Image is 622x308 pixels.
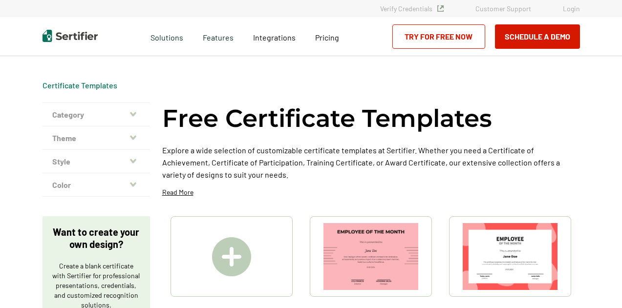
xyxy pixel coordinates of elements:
[323,223,418,290] img: Simple & Modern Employee of the Month Certificate Template
[162,144,580,181] p: Explore a wide selection of customizable certificate templates at Sertifier. Whether you need a C...
[253,33,296,42] span: Integrations
[203,30,234,42] span: Features
[253,30,296,42] a: Integrations
[463,223,558,290] img: Modern & Red Employee of the Month Certificate Template
[315,33,339,42] span: Pricing
[392,24,485,49] a: Try for Free Now
[162,187,193,197] p: Read More
[43,30,98,42] img: Sertifier | Digital Credentialing Platform
[437,5,444,12] img: Verified
[315,30,339,42] a: Pricing
[475,4,531,13] a: Customer Support
[380,4,444,13] a: Verify Credentials
[162,103,492,134] h1: Free Certificate Templates
[212,237,251,276] img: Create A Blank Certificate
[43,81,117,90] div: Breadcrumb
[43,150,150,173] button: Style
[150,30,183,42] span: Solutions
[43,103,150,126] button: Category
[43,81,117,90] a: Certificate Templates
[563,4,580,13] a: Login
[43,173,150,197] button: Color
[43,126,150,150] button: Theme
[52,226,140,250] p: Want to create your own design?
